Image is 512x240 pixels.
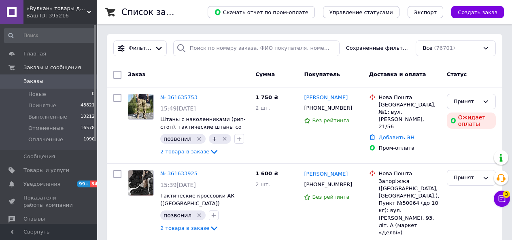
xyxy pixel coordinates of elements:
span: Сохраненные фильтры: [346,45,410,52]
button: Создать заказ [451,6,504,18]
a: 2 товара в заказе [160,149,219,155]
a: Добавить ЭН [379,134,414,140]
a: 2 товара в заказе [160,225,219,231]
div: Пром-оплата [379,144,440,152]
span: + [212,136,217,142]
span: «Вулкан» товары для рыбалки, охоты, туризма и дайвинга, лодки и моторы [26,5,87,12]
span: 15:39[DATE] [160,182,196,188]
a: Фото товару [128,170,154,196]
span: Без рейтинга [312,194,349,200]
a: Штаны с наколенниками (рип-стоп), тактические штаны со вставными наколенниками [PERSON_NAME] [160,116,246,145]
span: Сообщения [23,153,55,160]
span: [PHONE_NUMBER] [304,181,352,187]
h1: Список заказов [121,7,191,17]
span: 0 [92,91,95,98]
span: Без рейтинга [312,117,349,123]
span: Скачать отчет по пром-оплате [214,8,308,16]
span: 2 шт. [255,105,270,111]
span: Выполненные [28,113,67,121]
span: Заказы и сообщения [23,64,81,71]
span: 2 товара в заказе [160,225,209,231]
span: 1 600 ₴ [255,170,278,176]
span: позвонил [164,212,191,219]
span: Доставка и оплата [369,71,426,77]
span: 1090 [83,136,95,143]
span: Принятые [28,102,56,109]
a: Тактические кроссовки АК ([GEOGRAPHIC_DATA]) [160,193,235,206]
button: Чат с покупателем3 [494,191,510,207]
span: 2 товара в заказе [160,149,209,155]
div: Ваш ID: 395216 [26,12,97,19]
img: Фото товару [128,94,153,119]
button: Экспорт [408,6,443,18]
span: Главная [23,50,46,57]
span: 1 750 ₴ [255,94,278,100]
span: Статус [447,71,467,77]
a: Фото товару [128,94,154,120]
span: Управление статусами [329,9,393,15]
span: Все [423,45,432,52]
svg: Удалить метку [196,136,202,142]
div: Принят [454,174,479,182]
div: Ожидает оплаты [447,113,496,129]
input: Поиск по номеру заказа, ФИО покупателя, номеру телефона, Email, номеру накладной [173,40,340,56]
div: [GEOGRAPHIC_DATA], №1: вул. [PERSON_NAME], 21/56 [379,101,440,131]
span: 3 [503,191,510,198]
span: Товары и услуги [23,167,69,174]
span: 48821 [81,102,95,109]
span: 2 шт. [255,181,270,187]
span: Показатели работы компании [23,194,75,209]
div: Нова Пошта [379,94,440,101]
svg: Удалить метку [196,212,202,219]
span: Отзывы [23,215,45,223]
div: Нова Пошта [379,170,440,177]
span: Оплаченные [28,136,63,143]
a: [PERSON_NAME] [304,170,348,178]
span: Заказ [128,71,145,77]
button: Скачать отчет по пром-оплате [208,6,315,18]
button: Управление статусами [323,6,399,18]
span: Создать заказ [458,9,497,15]
a: [PERSON_NAME] [304,94,348,102]
span: 10212 [81,113,95,121]
span: 34 [90,181,100,187]
span: Новые [28,91,46,98]
div: Запоріжжя ([GEOGRAPHIC_DATA], [GEOGRAPHIC_DATA].), Пункт №50064 (до 10 кг): вул. [PERSON_NAME], 9... [379,178,440,237]
span: Уведомления [23,181,60,188]
span: [PHONE_NUMBER] [304,105,352,111]
span: Фильтры [129,45,152,52]
span: Экспорт [414,9,437,15]
input: Поиск [4,28,96,43]
svg: Удалить метку [221,136,228,142]
span: Сумма [255,71,275,77]
img: Фото товару [128,170,153,195]
div: Принят [454,98,479,106]
span: 99+ [77,181,90,187]
span: Покупатель [304,71,340,77]
a: № 361635753 [160,94,198,100]
span: позвонил [164,136,191,142]
span: 15:49[DATE] [160,105,196,112]
a: № 361633925 [160,170,198,176]
span: Отмененные [28,125,64,132]
span: (76701) [434,45,455,51]
span: 16578 [81,125,95,132]
span: Заказы [23,78,43,85]
a: Создать заказ [443,9,504,15]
